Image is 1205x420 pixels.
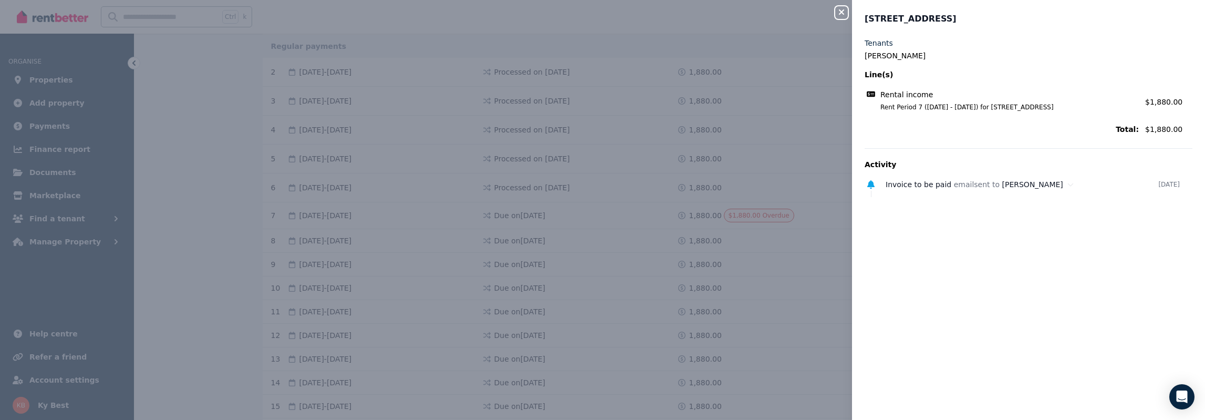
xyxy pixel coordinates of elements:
[1145,124,1192,135] span: $1,880.00
[1158,180,1180,189] time: [DATE]
[886,179,1158,190] div: email sent to
[1002,180,1063,189] span: [PERSON_NAME]
[1145,98,1182,106] span: $1,880.00
[880,89,933,100] span: Rental income
[865,38,893,48] label: Tenants
[868,103,1139,111] span: Rent Period 7 ([DATE] - [DATE]) for [STREET_ADDRESS]
[1169,384,1194,409] div: Open Intercom Messenger
[865,159,1192,170] p: Activity
[865,69,1139,80] span: Line(s)
[865,50,1192,61] legend: [PERSON_NAME]
[886,180,951,189] span: Invoice to be paid
[865,13,957,25] span: [STREET_ADDRESS]
[865,124,1139,135] span: Total:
